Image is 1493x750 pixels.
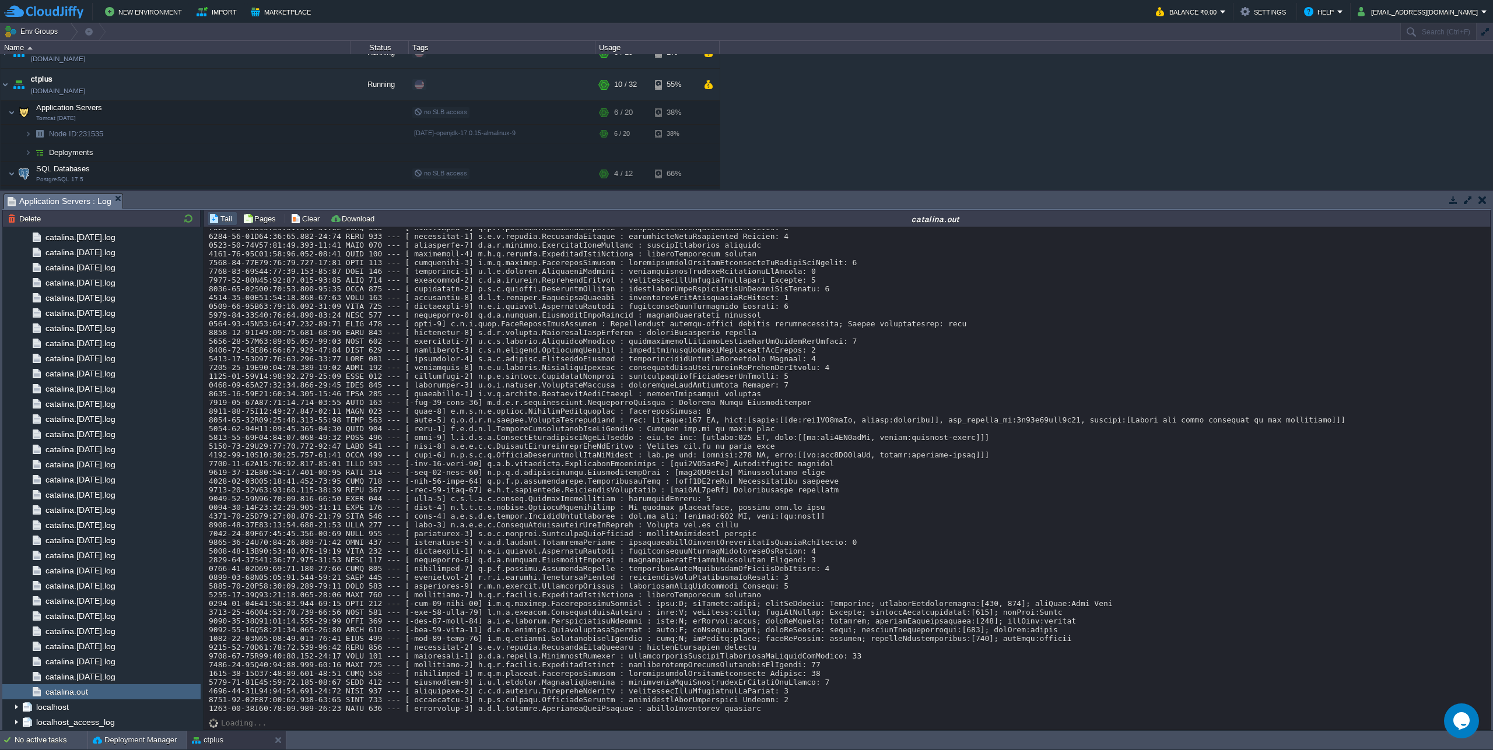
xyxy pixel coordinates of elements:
a: Application ServersTomcat [DATE] [35,103,104,112]
span: catalina.[DATE].log [43,368,117,379]
img: AMDAwAAAACH5BAEAAAAALAAAAAABAAEAAAICRAEAOw== [10,69,27,100]
div: 66% [655,162,693,185]
button: Clear [290,213,323,224]
a: catalina.[DATE].log [43,550,117,561]
div: No active tasks [15,731,87,749]
a: catalina.[DATE].log [43,505,117,515]
a: ctplus [31,73,53,85]
span: Application Servers [35,103,104,112]
a: localhost_access_log [34,717,117,727]
span: PostgreSQL 17.5 [36,176,83,183]
a: catalina.[DATE].log [43,247,117,258]
img: AMDAwAAAACH5BAEAAAAALAAAAAABAAEAAAICRAEAOw== [1,69,10,100]
a: catalina.[DATE].log [43,641,117,652]
a: Node ID:231535 [48,129,105,139]
a: catalina.[DATE].log [43,520,117,530]
span: no SLB access [414,170,467,177]
span: catalina.[DATE].log [43,671,117,682]
div: Running [351,69,409,100]
img: CloudJiffy [4,5,83,19]
div: 66% [655,186,693,204]
img: AMDAwAAAACH5BAEAAAAALAAAAAABAAEAAAICRAEAOw== [31,125,48,143]
button: [EMAIL_ADDRESS][DOMAIN_NAME] [1358,5,1481,19]
div: Loading... [221,719,267,727]
span: [DATE]-openjdk-17.0.15-almalinux-9 [414,129,516,136]
div: 55% [655,69,693,100]
a: catalina.[DATE].log [43,383,117,394]
span: no SLB access [414,108,467,115]
img: AMDAwAAAACH5BAEAAAAALAAAAAABAAEAAAICRAEAOw== [24,143,31,161]
a: catalina.[DATE].log [43,399,117,409]
a: catalina.[DATE].log [43,626,117,636]
img: AMDAwAAAACH5BAEAAAAALAAAAAABAAEAAAICRAEAOw== [27,47,33,50]
a: [DOMAIN_NAME] [31,53,85,65]
button: Deployment Manager [93,734,177,746]
a: catalina.[DATE].log [43,474,117,485]
div: Status [351,41,408,54]
a: catalina.[DATE].log [43,444,117,455]
a: catalina.[DATE].log [43,580,117,591]
div: 6 / 20 [614,125,630,143]
a: localhost [34,702,71,712]
span: SQL Databases [35,164,92,174]
iframe: chat widget [1444,703,1481,738]
a: [DOMAIN_NAME] [31,85,85,97]
button: Balance ₹0.00 [1156,5,1220,19]
img: AMDAwAAAACH5BAEAAAAALAAAAAABAAEAAAICRAEAOw== [24,186,31,204]
a: catalina.[DATE].log [43,535,117,545]
img: AMDAwAAAACH5BAEAAAAALAAAAAABAAEAAAICRAEAOw== [16,162,32,185]
span: Tomcat [DATE] [36,115,76,122]
span: catalina.[DATE].log [43,565,117,576]
a: catalina.out [43,686,90,697]
img: AMDAwAAAACH5BAEAAAAALAAAAAABAAEAAAICRAEAOw== [31,186,48,204]
button: Env Groups [4,23,62,40]
img: AMDAwAAAACH5BAEAAAAALAAAAAABAAEAAAICRAEAOw== [8,101,15,124]
button: ctplus [192,734,223,746]
a: catalina.[DATE].log [43,277,117,288]
span: catalina.[DATE].log [43,308,117,318]
img: AMDAwAAAACH5BAEAAAAALAAAAAABAAEAAAICRAEAOw== [209,719,221,728]
button: Help [1304,5,1337,19]
a: catalina.[DATE].log [43,459,117,470]
div: 10 / 32 [614,69,637,100]
div: 4 / 12 [614,162,633,185]
a: catalina.[DATE].log [43,232,117,242]
a: catalina.[DATE].log [43,596,117,606]
span: 231535 [48,129,105,139]
a: catalina.[DATE].log [43,293,117,303]
div: 38% [655,101,693,124]
a: catalina.[DATE].log [43,611,117,621]
a: Deployments [48,147,95,157]
span: catalina.[DATE].log [43,490,117,500]
img: AMDAwAAAACH5BAEAAAAALAAAAAABAAEAAAICRAEAOw== [8,162,15,185]
a: catalina.[DATE].log [43,323,117,333]
button: Delete [8,213,44,224]
a: catalina.[DATE].log [43,429,117,439]
div: Tags [409,41,595,54]
span: catalina.[DATE].log [43,414,117,424]
img: AMDAwAAAACH5BAEAAAAALAAAAAABAAEAAAICRAEAOw== [16,101,32,124]
button: Settings [1240,5,1289,19]
a: catalina.[DATE].log [43,262,117,273]
a: catalina.[DATE].log [43,353,117,364]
